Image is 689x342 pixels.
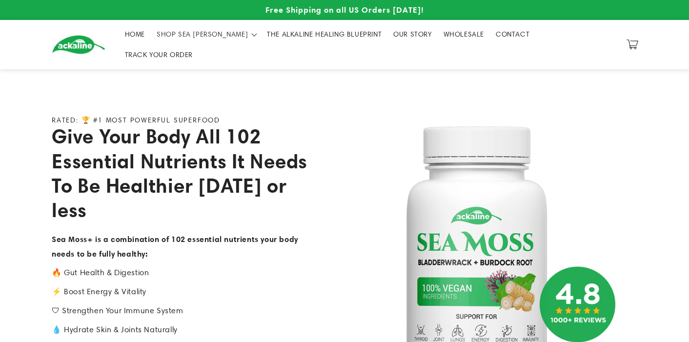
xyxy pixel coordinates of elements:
summary: SHOP SEA [PERSON_NAME] [151,24,261,44]
p: 🔥 Gut Health & Digestion [52,266,310,280]
a: HOME [119,24,151,44]
h2: Give Your Body All 102 Essential Nutrients It Needs To Be Healthier [DATE] or less [52,124,310,222]
span: TRACK YOUR ORDER [125,50,193,59]
span: CONTACT [496,30,529,39]
span: THE ALKALINE HEALING BLUEPRINT [267,30,382,39]
p: 💧 Hydrate Skin & Joints Naturally [52,323,310,337]
p: RATED: 🏆 #1 MOST POWERFUL SUPERFOOD [52,116,220,124]
a: WHOLESALE [438,24,490,44]
span: SHOP SEA [PERSON_NAME] [157,30,248,39]
a: TRACK YOUR ORDER [119,44,199,65]
span: HOME [125,30,145,39]
span: WHOLESALE [444,30,484,39]
p: ⚡️ Boost Energy & Vitality [52,285,310,299]
a: OUR STORY [387,24,437,44]
img: Ackaline [52,35,105,54]
strong: Sea Moss+ is a combination of 102 essential nutrients your body needs to be fully healthy: [52,234,298,259]
a: CONTACT [490,24,535,44]
span: OUR STORY [393,30,431,39]
p: 🛡 Strengthen Your Immune System [52,304,310,318]
span: Free Shipping on all US Orders [DATE]! [265,5,424,15]
a: THE ALKALINE HEALING BLUEPRINT [261,24,387,44]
